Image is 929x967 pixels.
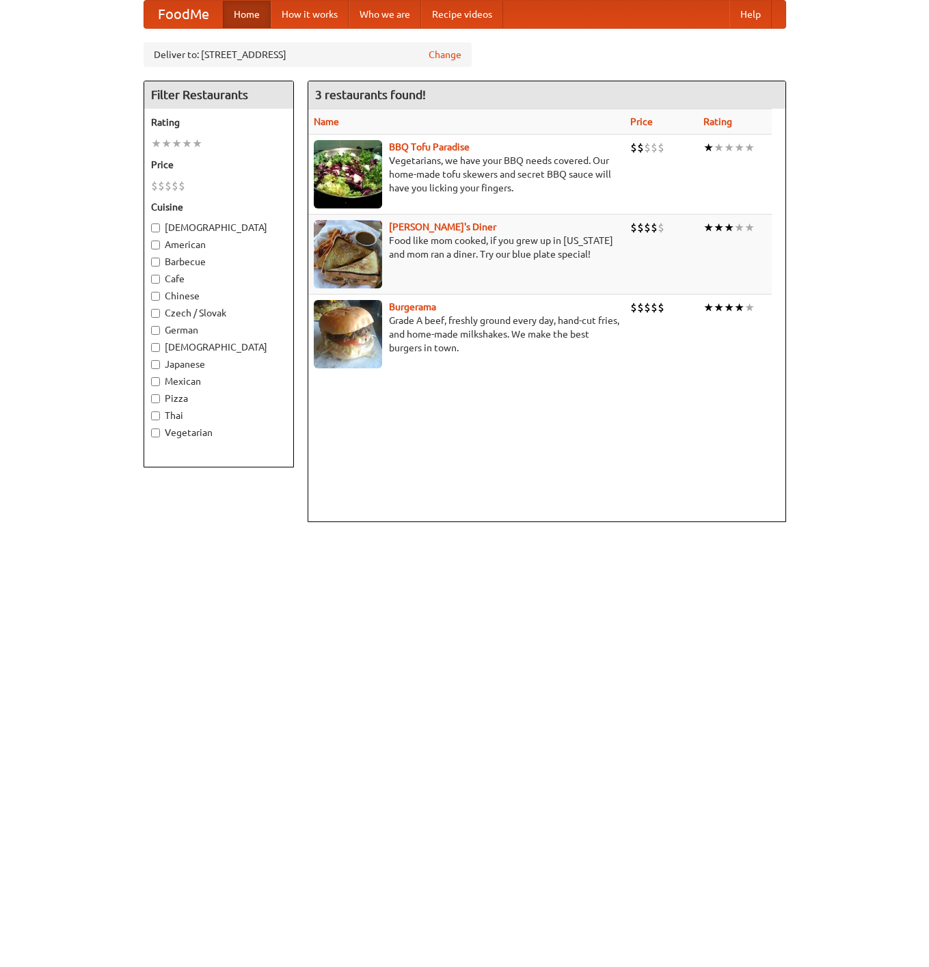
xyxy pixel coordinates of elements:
label: Pizza [151,392,286,405]
input: Barbecue [151,258,160,267]
li: ★ [714,220,724,235]
li: $ [658,140,664,155]
input: Cafe [151,275,160,284]
li: ★ [192,136,202,151]
li: ★ [703,300,714,315]
li: $ [630,300,637,315]
li: ★ [734,140,744,155]
li: $ [651,220,658,235]
h4: Filter Restaurants [144,81,293,109]
li: $ [158,178,165,193]
a: Recipe videos [421,1,503,28]
li: $ [644,220,651,235]
p: Grade A beef, freshly ground every day, hand-cut fries, and home-made milkshakes. We make the bes... [314,314,619,355]
li: ★ [724,220,734,235]
li: ★ [744,300,755,315]
li: ★ [151,136,161,151]
img: sallys.jpg [314,220,382,288]
h5: Rating [151,115,286,129]
li: $ [165,178,172,193]
li: ★ [714,140,724,155]
label: German [151,323,286,337]
li: ★ [161,136,172,151]
p: Vegetarians, we have your BBQ needs covered. Our home-made tofu skewers and secret BBQ sauce will... [314,154,619,195]
li: ★ [172,136,182,151]
li: $ [151,178,158,193]
input: Czech / Slovak [151,309,160,318]
li: ★ [182,136,192,151]
a: Change [429,48,461,62]
a: Name [314,116,339,127]
input: Mexican [151,377,160,386]
label: Czech / Slovak [151,306,286,320]
a: BBQ Tofu Paradise [389,141,470,152]
li: $ [658,220,664,235]
li: ★ [734,300,744,315]
li: $ [637,140,644,155]
a: Rating [703,116,732,127]
li: $ [644,300,651,315]
li: ★ [734,220,744,235]
input: German [151,326,160,335]
a: How it works [271,1,349,28]
li: $ [651,300,658,315]
li: $ [644,140,651,155]
label: American [151,238,286,251]
li: $ [630,220,637,235]
input: American [151,241,160,249]
img: tofuparadise.jpg [314,140,382,208]
li: ★ [724,140,734,155]
label: Chinese [151,289,286,303]
a: Who we are [349,1,421,28]
li: ★ [714,300,724,315]
a: Home [223,1,271,28]
input: [DEMOGRAPHIC_DATA] [151,343,160,352]
label: Mexican [151,374,286,388]
li: ★ [744,140,755,155]
label: [DEMOGRAPHIC_DATA] [151,221,286,234]
input: Thai [151,411,160,420]
li: $ [637,220,644,235]
label: Cafe [151,272,286,286]
li: ★ [703,220,714,235]
a: FoodMe [144,1,223,28]
h5: Price [151,158,286,172]
p: Food like mom cooked, if you grew up in [US_STATE] and mom ran a diner. Try our blue plate special! [314,234,619,261]
li: $ [658,300,664,315]
a: Help [729,1,772,28]
h5: Cuisine [151,200,286,214]
label: Japanese [151,357,286,371]
a: [PERSON_NAME]'s Diner [389,221,496,232]
label: [DEMOGRAPHIC_DATA] [151,340,286,354]
a: Burgerama [389,301,436,312]
input: Chinese [151,292,160,301]
li: ★ [703,140,714,155]
li: ★ [744,220,755,235]
input: Japanese [151,360,160,369]
li: $ [651,140,658,155]
div: Deliver to: [STREET_ADDRESS] [144,42,472,67]
input: [DEMOGRAPHIC_DATA] [151,223,160,232]
input: Pizza [151,394,160,403]
img: burgerama.jpg [314,300,382,368]
li: $ [637,300,644,315]
input: Vegetarian [151,428,160,437]
li: ★ [724,300,734,315]
ng-pluralize: 3 restaurants found! [315,88,426,101]
li: $ [178,178,185,193]
label: Thai [151,409,286,422]
label: Barbecue [151,255,286,269]
li: $ [630,140,637,155]
label: Vegetarian [151,426,286,439]
a: Price [630,116,653,127]
li: $ [172,178,178,193]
